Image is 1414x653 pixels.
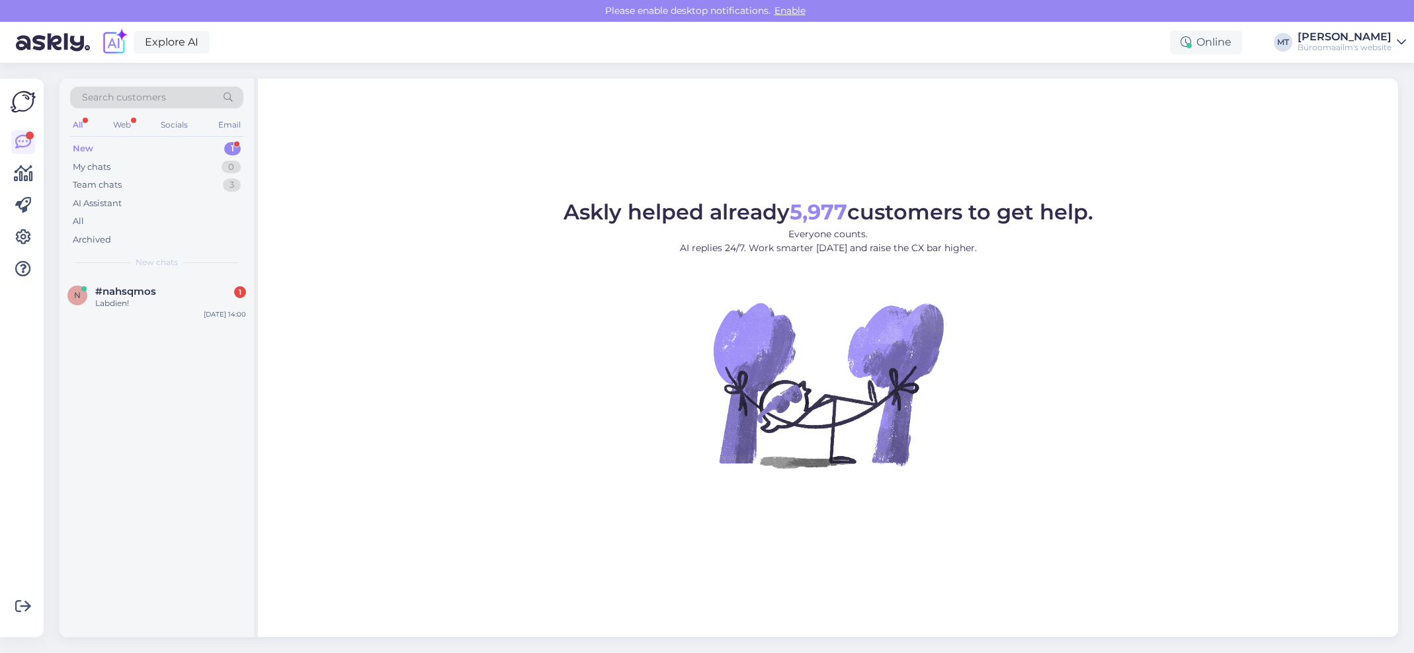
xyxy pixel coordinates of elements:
[73,161,110,174] div: My chats
[73,215,84,228] div: All
[1298,32,1406,53] a: [PERSON_NAME]Büroomaailm's website
[1298,42,1392,53] div: Büroomaailm's website
[70,116,85,134] div: All
[770,5,810,17] span: Enable
[223,178,241,192] div: 3
[74,290,81,300] span: n
[204,309,246,319] div: [DATE] 14:00
[95,297,246,309] div: Labdien!
[73,142,93,155] div: New
[1298,32,1392,42] div: [PERSON_NAME]
[563,199,1093,225] span: Askly helped already customers to get help.
[234,286,246,298] div: 1
[1170,30,1242,54] div: Online
[73,178,122,192] div: Team chats
[73,233,111,247] div: Archived
[134,31,210,54] a: Explore AI
[73,197,122,210] div: AI Assistant
[216,116,243,134] div: Email
[11,89,36,114] img: Askly Logo
[709,266,947,504] img: No Chat active
[224,142,241,155] div: 1
[222,161,241,174] div: 0
[101,28,128,56] img: explore-ai
[563,227,1093,255] p: Everyone counts. AI replies 24/7. Work smarter [DATE] and raise the CX bar higher.
[82,91,166,104] span: Search customers
[158,116,190,134] div: Socials
[1274,33,1292,52] div: MT
[790,199,847,225] b: 5,977
[110,116,134,134] div: Web
[95,286,156,297] span: #nahsqmos
[136,256,178,268] span: New chats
